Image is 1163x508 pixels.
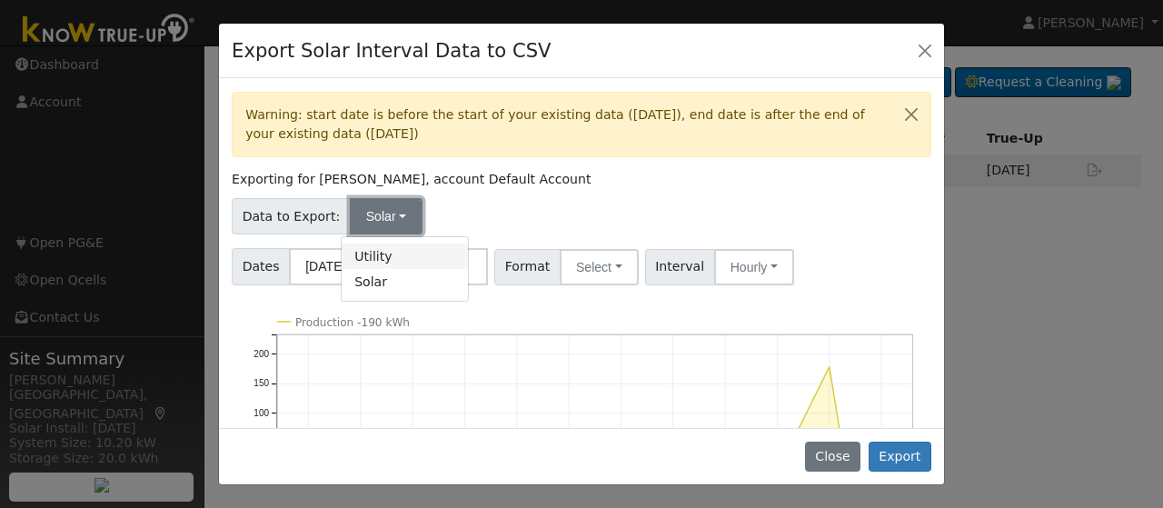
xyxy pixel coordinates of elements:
button: Close [892,93,930,137]
span: Dates [232,248,290,285]
button: Export [869,442,931,473]
a: Solar [342,269,468,294]
a: Utility [342,244,468,269]
span: Format [494,249,561,285]
text: 150 [253,379,269,389]
button: Solar [350,198,422,234]
button: Close [912,37,938,63]
circle: onclick="" [826,364,833,371]
span: Data to Export: [232,198,351,234]
div: Warning: start date is before the start of your existing data ([DATE]), end date is after the end... [232,92,931,157]
button: Close [805,442,860,473]
text: 200 [253,349,269,359]
h4: Export Solar Interval Data to CSV [232,36,551,65]
button: Select [560,249,639,285]
text: Production -190 kWh [295,316,410,329]
label: Exporting for [PERSON_NAME], account Default Account [232,170,591,189]
button: Hourly [714,249,794,285]
span: Interval [645,249,715,285]
text: 100 [253,408,269,418]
